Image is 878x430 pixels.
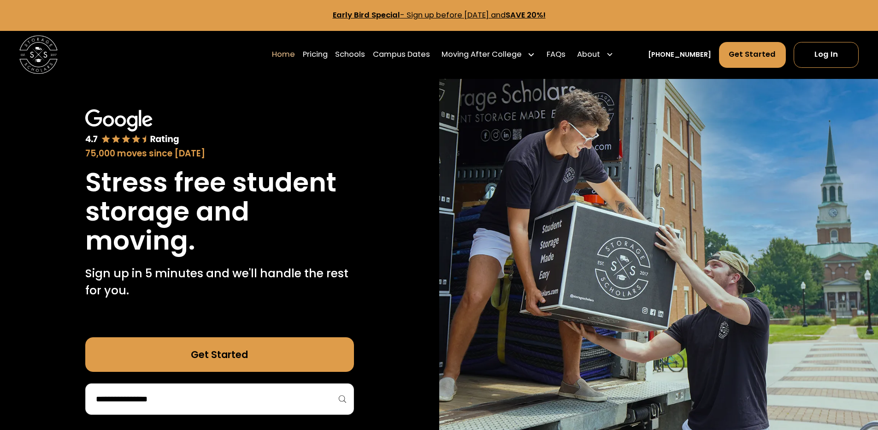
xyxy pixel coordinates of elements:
[506,10,546,20] strong: SAVE 20%!
[85,337,354,372] a: Get Started
[85,265,354,299] p: Sign up in 5 minutes and we'll handle the rest for you.
[333,10,400,20] strong: Early Bird Special
[303,41,328,68] a: Pricing
[85,147,354,160] div: 75,000 moves since [DATE]
[648,50,711,60] a: [PHONE_NUMBER]
[373,41,430,68] a: Campus Dates
[438,41,539,68] div: Moving After College
[333,10,546,20] a: Early Bird Special- Sign up before [DATE] andSAVE 20%!
[577,49,600,60] div: About
[335,41,365,68] a: Schools
[547,41,566,68] a: FAQs
[85,168,354,255] h1: Stress free student storage and moving.
[719,42,786,68] a: Get Started
[19,36,58,74] img: Storage Scholars main logo
[442,49,522,60] div: Moving After College
[573,41,618,68] div: About
[272,41,295,68] a: Home
[794,42,859,68] a: Log In
[85,109,179,145] img: Google 4.7 star rating
[19,36,58,74] a: home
